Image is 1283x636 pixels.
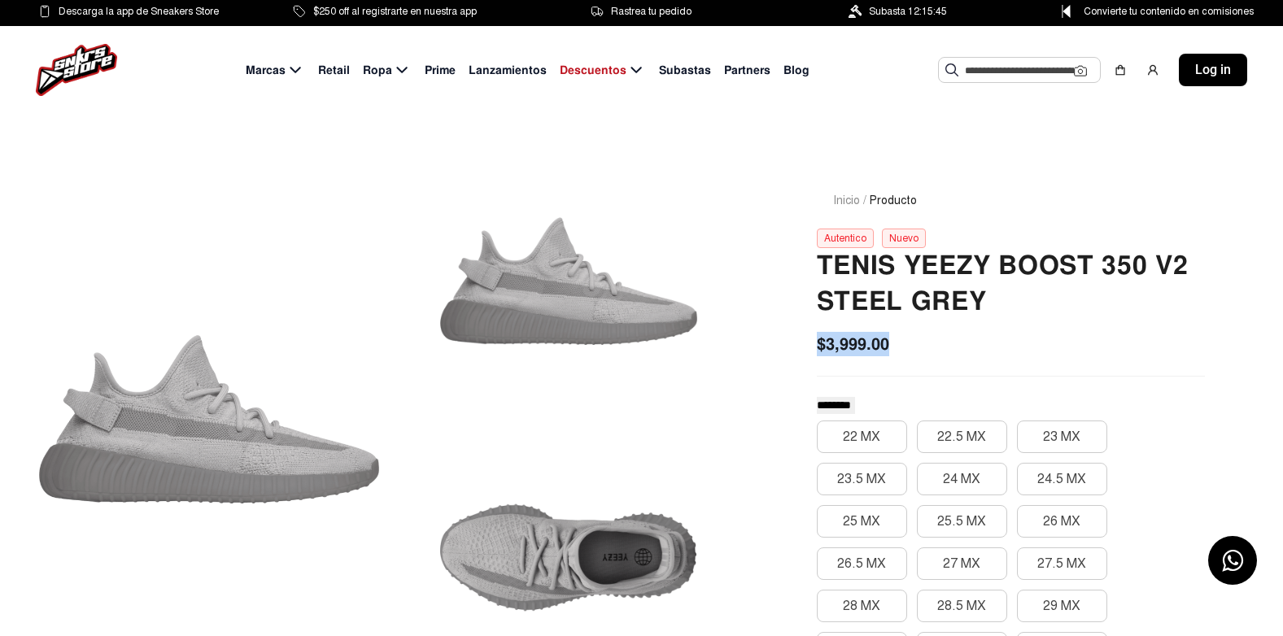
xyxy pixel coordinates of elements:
span: Partners [724,62,770,79]
img: Buscar [945,63,958,76]
img: shopping [1114,63,1127,76]
span: Lanzamientos [469,62,547,79]
span: Subastas [659,62,711,79]
span: / [863,192,866,209]
h2: TENIS YEEZY BOOST 350 V2 STEEL GREY [817,248,1205,320]
span: Blog [783,62,810,79]
div: Nuevo [882,229,926,248]
button: 23 MX [1017,420,1107,453]
button: 25 MX [817,505,907,538]
button: 25.5 MX [917,505,1007,538]
button: 26 MX [1017,505,1107,538]
div: Autentico [817,229,874,248]
button: 26.5 MX [817,547,907,580]
span: Descarga la app de Sneakers Store [59,2,219,20]
span: Rastrea tu pedido [611,2,692,20]
span: $250 off al registrarte en nuestra app [313,2,477,20]
span: Descuentos [560,62,626,79]
button: 27 MX [917,547,1007,580]
button: 24.5 MX [1017,463,1107,495]
button: 23.5 MX [817,463,907,495]
img: Control Point Icon [1056,5,1076,18]
span: Convierte tu contenido en comisiones [1084,2,1254,20]
span: Subasta 12:15:45 [869,2,947,20]
span: Producto [870,192,917,209]
span: Log in [1195,60,1231,80]
button: 24 MX [917,463,1007,495]
button: 28.5 MX [917,590,1007,622]
button: 27.5 MX [1017,547,1107,580]
button: 22 MX [817,420,907,453]
img: Cámara [1074,64,1087,77]
a: Inicio [833,194,860,207]
button: 29 MX [1017,590,1107,622]
span: Ropa [363,62,392,79]
span: Retail [318,62,350,79]
span: Prime [425,62,456,79]
span: $3,999.00 [817,332,889,356]
img: user [1146,63,1159,76]
button: 28 MX [817,590,907,622]
img: logo [36,44,117,96]
span: Marcas [246,62,286,79]
button: 22.5 MX [917,420,1007,453]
